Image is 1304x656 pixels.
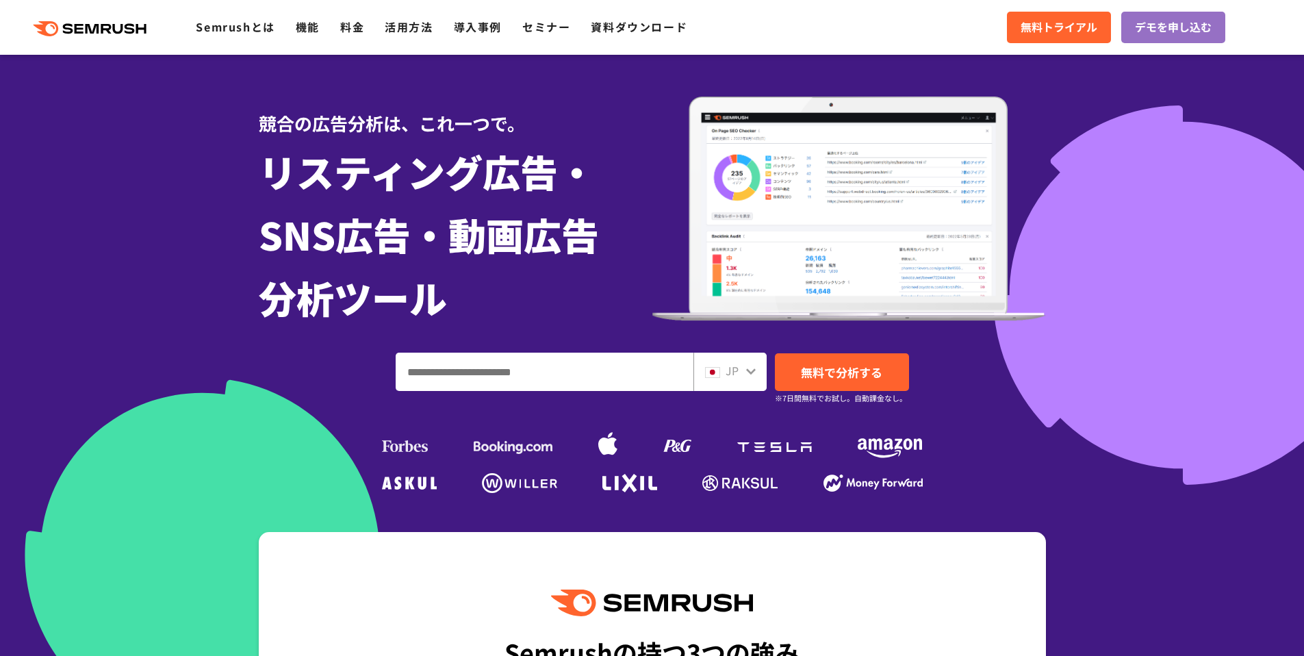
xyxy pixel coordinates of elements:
a: 無料トライアル [1007,12,1111,43]
div: 競合の広告分析は、これ一つで。 [259,89,652,136]
span: デモを申し込む [1135,18,1212,36]
a: 機能 [296,18,320,35]
a: 活用方法 [385,18,433,35]
a: 資料ダウンロード [591,18,687,35]
input: ドメイン、キーワードまたはURLを入力してください [396,353,693,390]
h1: リスティング広告・ SNS広告・動画広告 分析ツール [259,140,652,329]
span: 無料で分析する [801,364,882,381]
a: セミナー [522,18,570,35]
span: 無料トライアル [1021,18,1097,36]
a: 無料で分析する [775,353,909,391]
span: JP [726,362,739,379]
small: ※7日間無料でお試し。自動課金なし。 [775,392,907,405]
a: 料金 [340,18,364,35]
a: 導入事例 [454,18,502,35]
a: Semrushとは [196,18,274,35]
a: デモを申し込む [1121,12,1225,43]
img: Semrush [551,590,752,616]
